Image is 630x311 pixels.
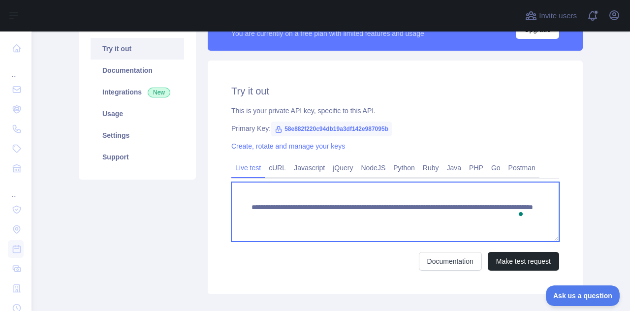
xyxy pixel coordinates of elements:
a: Integrations New [91,81,184,103]
a: Postman [504,160,539,176]
a: PHP [465,160,487,176]
span: 58e882f220c94db19a3df142e987095b [271,122,392,136]
a: Python [389,160,419,176]
div: This is your private API key, specific to this API. [231,106,559,116]
a: Live test [231,160,265,176]
div: Primary Key: [231,124,559,133]
a: Try it out [91,38,184,60]
a: Ruby [419,160,443,176]
a: Documentation [91,60,184,81]
a: Documentation [419,252,482,271]
a: Usage [91,103,184,124]
a: Support [91,146,184,168]
button: Invite users [523,8,579,24]
div: ... [8,179,24,199]
span: Invite users [539,10,577,22]
iframe: Toggle Customer Support [546,285,620,306]
div: You are currently on a free plan with limited features and usage [231,29,424,38]
div: ... [8,59,24,79]
a: Java [443,160,466,176]
a: jQuery [329,160,357,176]
a: NodeJS [357,160,389,176]
span: New [148,88,170,97]
button: Make test request [488,252,559,271]
h2: Try it out [231,84,559,98]
a: Javascript [290,160,329,176]
a: Create, rotate and manage your keys [231,142,345,150]
a: cURL [265,160,290,176]
a: Go [487,160,504,176]
textarea: To enrich screen reader interactions, please activate Accessibility in Grammarly extension settings [231,182,559,242]
a: Settings [91,124,184,146]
